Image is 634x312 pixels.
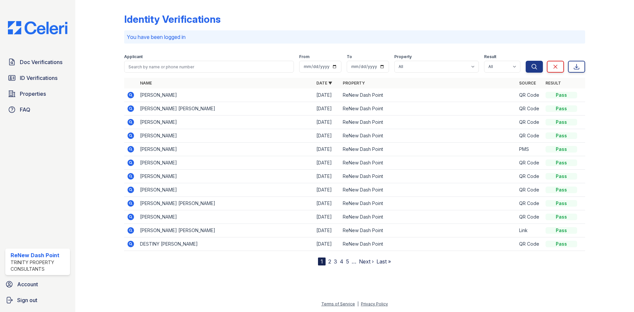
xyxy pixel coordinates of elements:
p: You have been logged in [127,33,582,41]
a: Last » [376,258,391,265]
td: [DATE] [314,224,340,237]
div: Pass [546,92,577,98]
td: QR Code [516,102,543,116]
a: 5 [346,258,349,265]
span: FAQ [20,106,30,114]
td: ReNew Dash Point [340,156,516,170]
td: [PERSON_NAME] [PERSON_NAME] [137,224,314,237]
span: Properties [20,90,46,98]
td: [PERSON_NAME] [137,156,314,170]
a: 4 [340,258,343,265]
div: Pass [546,105,577,112]
td: [PERSON_NAME] [137,210,314,224]
div: Pass [546,173,577,180]
a: Privacy Policy [361,301,388,306]
a: Property [343,81,365,86]
td: ReNew Dash Point [340,183,516,197]
span: Sign out [17,296,37,304]
a: Date ▼ [316,81,332,86]
img: CE_Logo_Blue-a8612792a0a2168367f1c8372b55b34899dd931a85d93a1a3d3e32e68fde9ad4.png [3,21,73,34]
a: Terms of Service [321,301,355,306]
td: ReNew Dash Point [340,143,516,156]
div: Pass [546,119,577,125]
input: Search by name or phone number [124,61,294,73]
td: QR Code [516,237,543,251]
a: 3 [334,258,337,265]
div: Pass [546,200,577,207]
a: Name [140,81,152,86]
td: [DATE] [314,156,340,170]
td: [DATE] [314,102,340,116]
div: Pass [546,132,577,139]
a: Source [519,81,536,86]
td: ReNew Dash Point [340,224,516,237]
a: Doc Verifications [5,55,70,69]
td: ReNew Dash Point [340,129,516,143]
a: Result [546,81,561,86]
td: [DATE] [314,170,340,183]
a: 2 [328,258,331,265]
div: Pass [546,214,577,220]
label: To [347,54,352,59]
span: ID Verifications [20,74,57,82]
td: [DATE] [314,210,340,224]
td: ReNew Dash Point [340,237,516,251]
div: Pass [546,227,577,234]
td: ReNew Dash Point [340,210,516,224]
td: [PERSON_NAME] [137,183,314,197]
td: QR Code [516,129,543,143]
td: [PERSON_NAME] [137,129,314,143]
td: [DATE] [314,183,340,197]
div: Trinity Property Consultants [11,259,67,272]
div: | [357,301,359,306]
div: ReNew Dash Point [11,251,67,259]
td: [DATE] [314,129,340,143]
div: 1 [318,258,326,265]
td: [DATE] [314,197,340,210]
a: FAQ [5,103,70,116]
a: Account [3,278,73,291]
a: Properties [5,87,70,100]
td: QR Code [516,183,543,197]
td: [PERSON_NAME] [137,116,314,129]
div: Pass [546,159,577,166]
td: ReNew Dash Point [340,197,516,210]
td: QR Code [516,170,543,183]
a: ID Verifications [5,71,70,85]
a: Sign out [3,294,73,307]
td: QR Code [516,116,543,129]
td: [PERSON_NAME] [PERSON_NAME] [137,197,314,210]
label: From [299,54,309,59]
td: DESTINY [PERSON_NAME] [137,237,314,251]
td: ReNew Dash Point [340,88,516,102]
td: PMS [516,143,543,156]
div: Identity Verifications [124,13,221,25]
span: Account [17,280,38,288]
td: [PERSON_NAME] [137,143,314,156]
label: Result [484,54,496,59]
div: Pass [546,187,577,193]
td: QR Code [516,156,543,170]
td: [DATE] [314,143,340,156]
td: [DATE] [314,116,340,129]
div: Pass [546,241,577,247]
td: ReNew Dash Point [340,170,516,183]
label: Applicant [124,54,143,59]
td: Link [516,224,543,237]
a: Next › [359,258,374,265]
td: [DATE] [314,88,340,102]
td: QR Code [516,210,543,224]
label: Property [394,54,412,59]
td: [PERSON_NAME] [137,170,314,183]
span: Doc Verifications [20,58,62,66]
td: QR Code [516,88,543,102]
td: [PERSON_NAME] [137,88,314,102]
td: ReNew Dash Point [340,102,516,116]
span: … [352,258,356,265]
td: [DATE] [314,237,340,251]
td: QR Code [516,197,543,210]
div: Pass [546,146,577,153]
td: [PERSON_NAME] [PERSON_NAME] [137,102,314,116]
td: ReNew Dash Point [340,116,516,129]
